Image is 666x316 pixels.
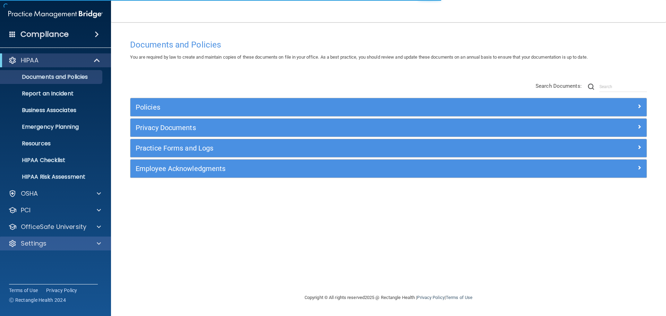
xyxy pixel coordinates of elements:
a: PCI [8,206,101,214]
h5: Policies [136,103,512,111]
a: Employee Acknowledgments [136,163,641,174]
a: Terms of Use [9,287,38,294]
p: Report an Incident [5,90,99,97]
a: OSHA [8,189,101,198]
p: OfficeSafe University [21,223,86,231]
span: You are required by law to create and maintain copies of these documents on file in your office. ... [130,54,588,60]
input: Search [599,82,647,92]
h5: Practice Forms and Logs [136,144,512,152]
a: Settings [8,239,101,248]
p: Emergency Planning [5,123,99,130]
img: PMB logo [8,7,103,21]
p: PCI [21,206,31,214]
p: Settings [21,239,46,248]
p: HIPAA Checklist [5,157,99,164]
h4: Compliance [20,29,69,39]
h4: Documents and Policies [130,40,647,49]
div: Copyright © All rights reserved 2025 @ Rectangle Health | | [262,287,515,309]
p: OSHA [21,189,38,198]
span: Search Documents: [536,83,582,89]
p: Resources [5,140,99,147]
a: Policies [136,102,641,113]
iframe: Drift Widget Chat Controller [546,267,658,294]
p: HIPAA [21,56,39,65]
img: ic-search.3b580494.png [588,84,594,90]
a: Privacy Policy [417,295,444,300]
p: Business Associates [5,107,99,114]
a: OfficeSafe University [8,223,101,231]
h5: Employee Acknowledgments [136,165,512,172]
span: Ⓒ Rectangle Health 2024 [9,297,66,304]
p: Documents and Policies [5,74,99,80]
a: Privacy Documents [136,122,641,133]
a: HIPAA [8,56,101,65]
p: HIPAA Risk Assessment [5,173,99,180]
a: Privacy Policy [46,287,77,294]
h5: Privacy Documents [136,124,512,131]
a: Terms of Use [446,295,472,300]
a: Practice Forms and Logs [136,143,641,154]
